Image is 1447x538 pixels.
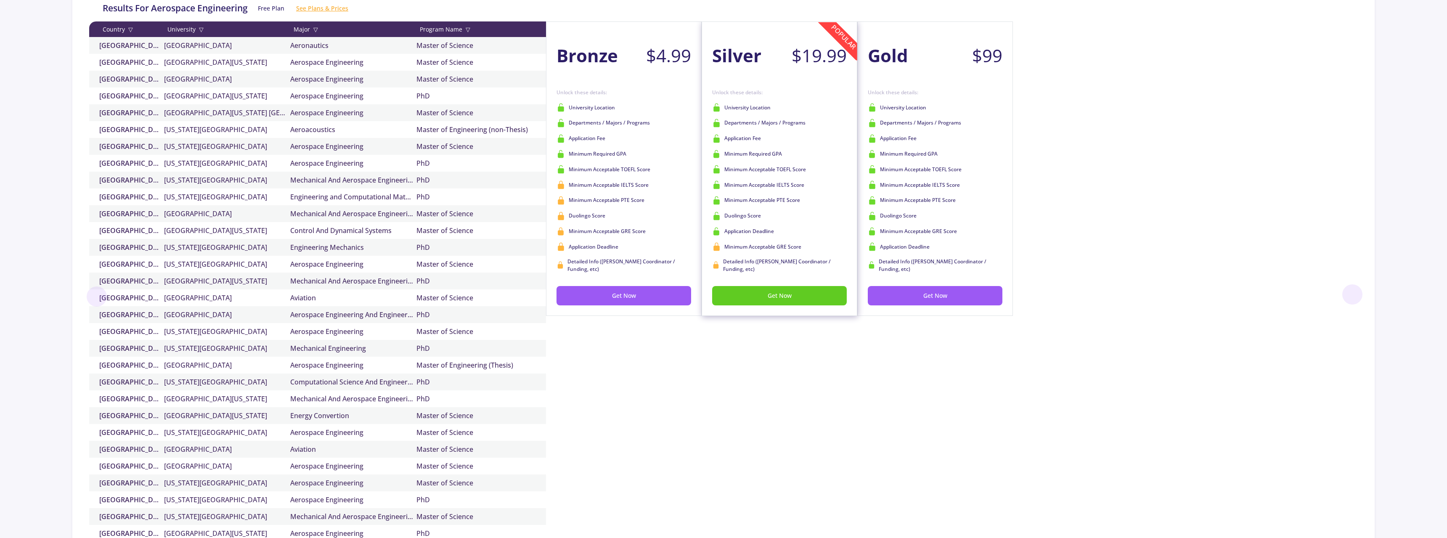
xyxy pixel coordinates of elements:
[724,166,806,173] span: Minimum Acceptable TOEFL Score
[416,427,543,437] div: Master of Science
[93,478,164,488] div: [GEOGRAPHIC_DATA] ([GEOGRAPHIC_DATA])
[93,293,164,303] div: [GEOGRAPHIC_DATA] ([GEOGRAPHIC_DATA])
[712,89,847,96] div: Unlock these details:
[93,343,164,353] div: [GEOGRAPHIC_DATA] ([GEOGRAPHIC_DATA])
[93,259,164,269] div: [GEOGRAPHIC_DATA] ([GEOGRAPHIC_DATA])
[290,242,416,252] div: Engineering Mechanics
[416,91,543,101] div: PhD
[164,495,290,505] a: [US_STATE][GEOGRAPHIC_DATA]
[93,209,164,219] div: [GEOGRAPHIC_DATA] ([GEOGRAPHIC_DATA])
[164,326,290,337] a: [US_STATE][GEOGRAPHIC_DATA]
[416,394,543,404] div: PhD
[416,108,543,118] div: Master of Science
[290,293,416,303] div: Aviation
[724,196,800,204] span: Minimum Acceptable PTE Score
[646,42,691,69] span: $4.99
[880,243,930,251] span: Application Deadline
[880,166,962,173] span: Minimum Acceptable TOEFL Score
[880,212,917,220] span: Duolingo Score
[416,360,543,370] div: Master of Engineering (Thesis)
[416,25,543,34] div: Program Name
[290,394,416,404] div: Mechanical And Aerospace Engineering
[290,57,416,67] div: Aerospace Engineering
[93,394,164,404] div: [GEOGRAPHIC_DATA] ([GEOGRAPHIC_DATA])
[290,326,416,337] div: Aerospace Engineering
[164,141,290,151] a: [US_STATE][GEOGRAPHIC_DATA]
[416,175,543,185] div: PhD
[880,228,957,235] span: Minimum Acceptable GRE Score
[868,286,1002,306] button: Get Now
[93,444,164,454] div: [GEOGRAPHIC_DATA] ([GEOGRAPHIC_DATA])
[164,478,290,488] a: [US_STATE][GEOGRAPHIC_DATA]
[164,125,290,135] a: [US_STATE][GEOGRAPHIC_DATA]
[569,196,644,204] span: Minimum Acceptable PTE Score
[880,104,926,111] span: University Location
[290,108,416,118] div: Aerospace Engineering
[258,4,284,13] span: Free Plan
[93,511,164,522] div: [GEOGRAPHIC_DATA] ([GEOGRAPHIC_DATA])
[164,343,290,353] a: [US_STATE][GEOGRAPHIC_DATA]
[724,228,774,235] span: Application Deadline
[164,444,290,454] a: [GEOGRAPHIC_DATA]
[880,196,956,204] span: Minimum Acceptable PTE Score
[93,310,164,320] div: [GEOGRAPHIC_DATA] ([GEOGRAPHIC_DATA])
[164,293,290,303] a: [GEOGRAPHIC_DATA]
[290,25,416,34] div: Major
[164,259,290,269] a: [US_STATE][GEOGRAPHIC_DATA]
[416,444,543,454] div: Master of Science
[569,243,618,251] span: Application Deadline
[93,125,164,135] div: [GEOGRAPHIC_DATA] ([GEOGRAPHIC_DATA])
[290,511,416,522] div: Mechanical And Aerospace Engineering
[557,286,691,306] button: Get Now
[567,258,691,273] span: Detailed Info ([PERSON_NAME] Coordinator / Funding, etc)
[416,225,543,236] div: Master of Science
[416,242,543,252] div: PhD
[416,192,543,202] div: PhD
[972,42,1002,69] span: $99
[93,276,164,286] div: [GEOGRAPHIC_DATA] ([GEOGRAPHIC_DATA])
[93,25,164,34] div: Country
[290,310,416,320] div: Aerospace Engineering And Engineering Mechanics
[416,209,543,219] div: Master of Science
[93,242,164,252] div: [GEOGRAPHIC_DATA] ([GEOGRAPHIC_DATA])
[164,74,290,84] a: [GEOGRAPHIC_DATA]
[93,175,164,185] div: [GEOGRAPHIC_DATA] ([GEOGRAPHIC_DATA])
[164,394,290,404] a: [GEOGRAPHIC_DATA][US_STATE]
[93,461,164,471] div: [GEOGRAPHIC_DATA] ([GEOGRAPHIC_DATA])
[296,4,348,13] span: See Plans & Prices
[290,225,416,236] div: Control And Dynamical Systems
[868,89,1002,96] div: Unlock these details:
[569,212,605,220] span: Duolingo Score
[724,150,782,158] span: Minimum Required GPA
[879,258,1002,273] span: Detailed Info ([PERSON_NAME] Coordinator / Funding, etc)
[164,25,290,34] div: University
[569,150,626,158] span: Minimum Required GPA
[416,461,543,471] div: Master of Science
[290,444,416,454] div: Aviation
[93,74,164,84] div: [GEOGRAPHIC_DATA] ([GEOGRAPHIC_DATA])
[164,310,290,320] a: [GEOGRAPHIC_DATA]
[557,42,618,69] span: Bronze
[290,495,416,505] div: Aerospace Engineering
[290,461,416,471] div: Aerospace Engineering
[416,343,543,353] div: PhD
[164,276,290,286] a: [GEOGRAPHIC_DATA][US_STATE]
[724,243,801,251] span: Minimum Acceptable GRE Score
[416,293,543,303] div: Master of Science
[416,141,543,151] div: Master of Science
[416,495,543,505] div: PhD
[416,326,543,337] div: Master of Science
[164,411,290,421] a: [GEOGRAPHIC_DATA][US_STATE]
[164,242,290,252] a: [US_STATE][GEOGRAPHIC_DATA]
[569,166,650,173] span: Minimum Acceptable TOEFL Score
[416,478,543,488] div: Master of Science
[290,141,416,151] div: Aerospace Engineering
[93,40,164,50] div: [GEOGRAPHIC_DATA] ([GEOGRAPHIC_DATA])
[416,276,543,286] div: PhD
[290,158,416,168] div: Aerospace Engineering
[724,181,804,189] span: Minimum Acceptable IELTS Score
[290,478,416,488] div: Aerospace Engineering
[416,158,543,168] div: PhD
[164,40,290,50] a: [GEOGRAPHIC_DATA]
[792,42,847,69] span: $19.99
